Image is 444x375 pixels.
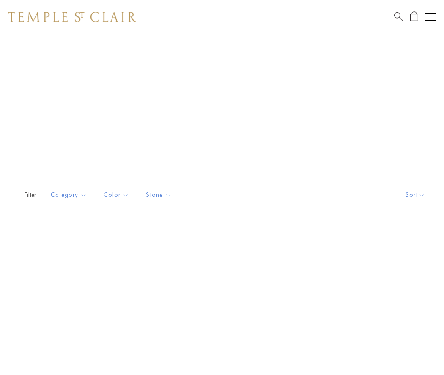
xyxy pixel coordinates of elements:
[425,12,436,22] button: Open navigation
[386,182,444,208] button: Show sort by
[394,11,403,22] a: Search
[99,190,135,200] span: Color
[8,12,136,22] img: Temple St. Clair
[140,185,178,204] button: Stone
[44,185,93,204] button: Category
[410,11,418,22] a: Open Shopping Bag
[47,190,93,200] span: Category
[97,185,135,204] button: Color
[142,190,178,200] span: Stone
